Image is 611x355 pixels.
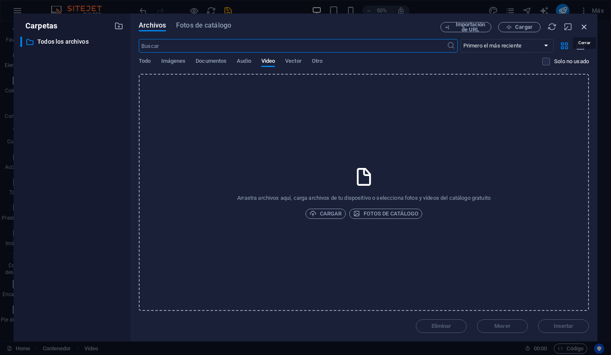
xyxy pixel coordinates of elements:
i: Crear carpeta [114,21,123,31]
p: Carpetas [20,20,57,31]
p: Arrastra archivos aquí, carga archivos de tu dispositivo o selecciona fotos y vídeos del catálogo... [237,194,490,202]
span: Importación de URL [453,22,488,32]
p: Solo no usado [554,58,589,65]
i: Minimizar [563,22,573,31]
p: Todos los archivos [37,37,108,47]
span: Documentos [196,56,227,68]
span: Cargar [309,209,342,219]
span: Fotos de catálogo [176,20,231,31]
button: Cargar [498,22,541,32]
span: Vector [285,56,302,68]
span: Fotos de catálogo [353,209,419,219]
button: Cargar [305,209,346,219]
span: Cargar [515,25,533,30]
button: Importación de URL [440,22,491,32]
span: Archivos [139,20,166,31]
span: Imágenes [161,56,186,68]
i: Volver a cargar [547,22,557,31]
span: Todo [139,56,151,68]
span: Video [261,56,275,68]
span: Audio [237,56,251,68]
div: ​ [20,36,22,47]
button: Fotos de catálogo [349,209,423,219]
input: Buscar [139,39,446,53]
span: Otro [312,56,322,68]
